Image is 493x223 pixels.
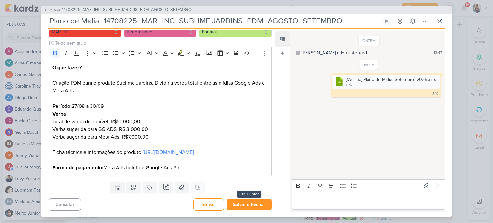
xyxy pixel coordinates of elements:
div: [Mar Inc] Plano de Mídia_Setembro_2025.xlsx [332,75,440,89]
span: Meta Ads boleto e Google Ads Pix [52,165,180,171]
div: Editor editing area: main [49,59,272,176]
div: [Mar Inc] Plano de Mídia_Setembro_2025.xlsx [346,76,436,83]
p: Criação PDM para o produto Sublime Jardins. Dividir a verba total entre as mídias Google Ads e Me... [52,64,268,133]
div: Ligar relógio [385,19,390,24]
span: 27/08 a 30/09 [52,103,104,109]
input: Kard Sem Título [48,15,380,27]
div: Ctrl + Enter [237,191,261,198]
button: Salvar [193,198,224,211]
button: Cancelar [49,198,81,211]
button: Pontual [199,27,272,37]
a: [URL][DOMAIN_NAME] [143,149,194,156]
div: 13:47 [434,50,442,56]
strong: Verba [52,111,66,117]
strong: O que fazer? [52,64,82,71]
div: Editor toolbar [292,179,445,192]
strong: Período: [52,103,72,109]
div: [PERSON_NAME] criou este kard [302,49,367,56]
button: Salvar e Fechar [227,199,272,210]
div: 7 KB [346,82,436,87]
div: Editor editing area: main [292,192,445,210]
input: Texto sem título [54,40,272,47]
div: 8:10 [432,91,438,97]
button: MAR INC [49,27,121,37]
div: Editor toolbar [49,47,272,59]
strong: Forma de pagamento: [52,165,103,171]
button: Performance [124,27,196,37]
p: Verba sugerida para Meta Ads: R$7.000,00 Ficha técnica e informações do produto: [52,133,268,156]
